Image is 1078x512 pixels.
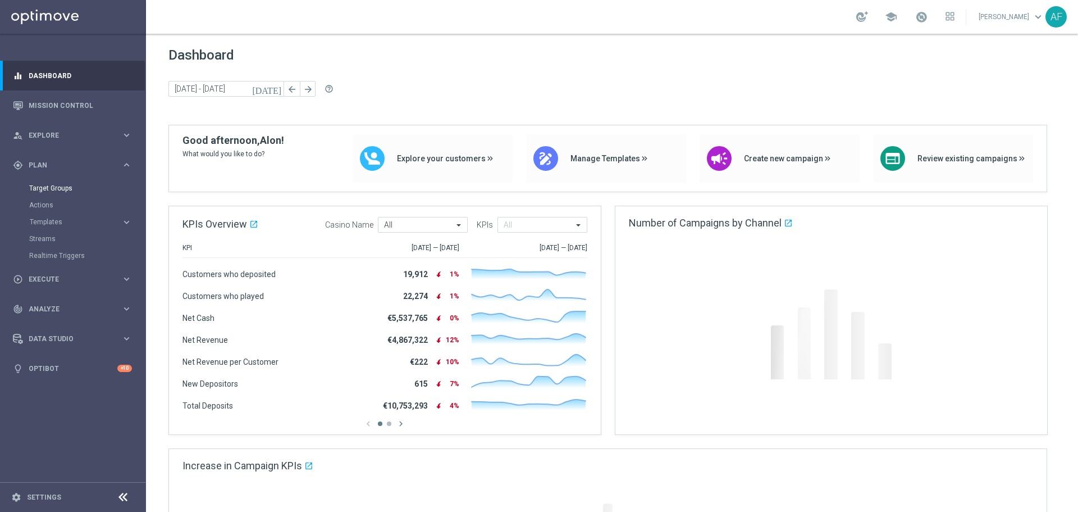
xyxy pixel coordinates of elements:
[12,131,133,140] button: person_search Explore keyboard_arrow_right
[13,160,121,170] div: Plan
[29,230,145,247] div: Streams
[29,234,117,243] a: Streams
[30,219,110,225] span: Templates
[29,214,145,230] div: Templates
[29,197,145,214] div: Actions
[29,90,132,120] a: Mission Control
[121,333,132,344] i: keyboard_arrow_right
[29,132,121,139] span: Explore
[1045,6,1067,28] div: AF
[13,61,132,90] div: Dashboard
[13,130,121,141] div: Explore
[13,71,23,81] i: equalizer
[1032,11,1044,23] span: keyboard_arrow_down
[13,274,121,284] div: Execute
[12,305,133,314] button: track_changes Analyze keyboard_arrow_right
[29,306,121,312] span: Analyze
[29,247,145,264] div: Realtime Triggers
[27,494,61,501] a: Settings
[13,90,132,120] div: Mission Control
[121,303,132,314] i: keyboard_arrow_right
[29,180,145,197] div: Target Groups
[13,334,121,344] div: Data Studio
[13,160,23,170] i: gps_fixed
[121,217,132,228] i: keyboard_arrow_right
[13,304,23,314] i: track_changes
[29,251,117,260] a: Realtime Triggers
[12,71,133,80] button: equalizer Dashboard
[13,130,23,141] i: person_search
[29,336,121,342] span: Data Studio
[13,354,132,383] div: Optibot
[29,201,117,210] a: Actions
[121,160,132,170] i: keyboard_arrow_right
[13,364,23,374] i: lightbulb
[13,304,121,314] div: Analyze
[13,274,23,284] i: play_circle_outline
[121,130,132,141] i: keyboard_arrow_right
[29,61,132,90] a: Dashboard
[117,365,132,372] div: +10
[12,161,133,170] button: gps_fixed Plan keyboard_arrow_right
[885,11,897,23] span: school
[29,276,121,283] span: Execute
[29,162,121,169] span: Plan
[11,492,21,502] i: settings
[977,8,1045,25] a: [PERSON_NAME]keyboard_arrow_down
[29,354,117,383] a: Optibot
[12,334,133,343] button: Data Studio keyboard_arrow_right
[12,101,133,110] button: Mission Control
[12,275,133,284] button: play_circle_outline Execute keyboard_arrow_right
[29,218,133,226] button: Templates keyboard_arrow_right
[12,364,133,373] button: lightbulb Optibot +10
[121,274,132,284] i: keyboard_arrow_right
[30,219,121,225] div: Templates
[29,184,117,193] a: Target Groups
